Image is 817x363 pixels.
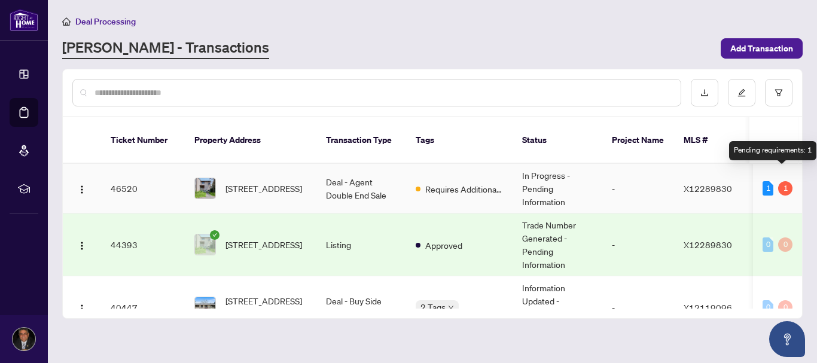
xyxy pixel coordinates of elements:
[778,300,792,315] div: 0
[602,164,674,213] td: -
[185,117,316,164] th: Property Address
[425,182,503,196] span: Requires Additional Docs
[77,304,87,313] img: Logo
[101,213,185,276] td: 44393
[195,234,215,255] img: thumbnail-img
[13,328,35,350] img: Profile Icon
[775,89,783,97] span: filter
[691,79,718,106] button: download
[72,298,92,317] button: Logo
[602,213,674,276] td: -
[728,79,755,106] button: edit
[72,179,92,198] button: Logo
[602,117,674,164] th: Project Name
[406,117,513,164] th: Tags
[101,164,185,213] td: 46520
[513,276,602,339] td: Information Updated - Processing Pending
[513,213,602,276] td: Trade Number Generated - Pending Information
[72,235,92,254] button: Logo
[763,181,773,196] div: 1
[674,117,746,164] th: MLS #
[721,38,803,59] button: Add Transaction
[62,17,71,26] span: home
[700,89,709,97] span: download
[101,117,185,164] th: Ticket Number
[75,16,136,27] span: Deal Processing
[513,164,602,213] td: In Progress - Pending Information
[62,38,269,59] a: [PERSON_NAME] - Transactions
[737,89,746,97] span: edit
[730,39,793,58] span: Add Transaction
[210,230,220,240] span: check-circle
[316,117,406,164] th: Transaction Type
[316,213,406,276] td: Listing
[769,321,805,357] button: Open asap
[225,182,302,195] span: [STREET_ADDRESS]
[195,178,215,199] img: thumbnail-img
[420,300,446,314] span: 2 Tags
[448,304,454,310] span: down
[101,276,185,339] td: 40447
[225,294,307,321] span: [STREET_ADDRESS][PERSON_NAME]
[684,239,732,250] span: X12289830
[778,181,792,196] div: 1
[316,164,406,213] td: Deal - Agent Double End Sale
[195,297,215,318] img: thumbnail-img
[425,239,462,252] span: Approved
[316,276,406,339] td: Deal - Buy Side Sale
[765,79,792,106] button: filter
[513,117,602,164] th: Status
[77,241,87,251] img: Logo
[225,238,302,251] span: [STREET_ADDRESS]
[763,237,773,252] div: 0
[729,141,816,160] div: Pending requirements: 1
[778,237,792,252] div: 0
[684,302,732,313] span: X12119096
[77,185,87,194] img: Logo
[684,183,732,194] span: X12289830
[602,276,674,339] td: -
[763,300,773,315] div: 0
[10,9,38,31] img: logo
